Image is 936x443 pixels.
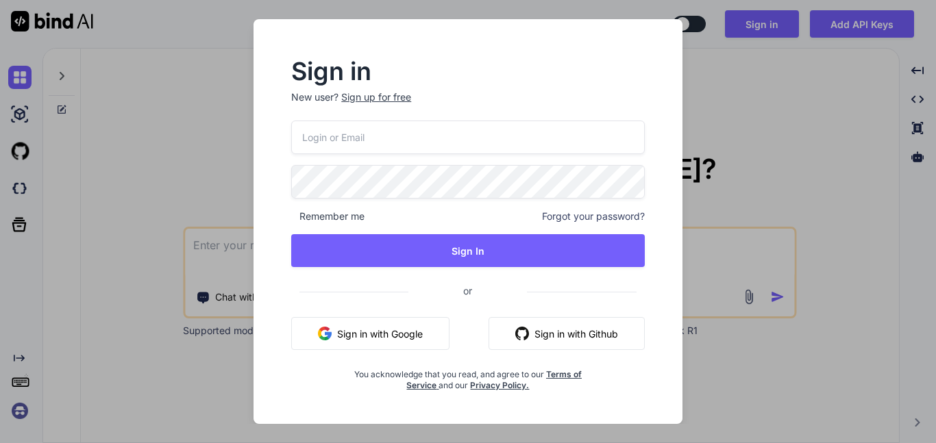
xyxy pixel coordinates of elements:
div: You acknowledge that you read, and agree to our and our [350,361,586,391]
a: Terms of Service [406,369,582,390]
span: Forgot your password? [542,210,645,223]
img: github [515,327,529,340]
input: Login or Email [291,121,645,154]
span: or [408,274,527,307]
h2: Sign in [291,60,645,82]
p: New user? [291,90,645,121]
button: Sign In [291,234,645,267]
button: Sign in with Google [291,317,449,350]
button: Sign in with Github [489,317,645,350]
div: Sign up for free [341,90,411,104]
a: Privacy Policy. [470,380,529,390]
span: Remember me [291,210,365,223]
img: google [318,327,332,340]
